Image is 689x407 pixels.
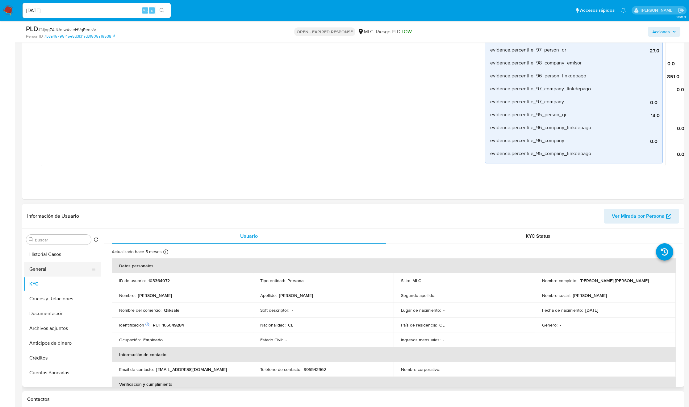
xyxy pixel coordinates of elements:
[138,293,172,298] p: [PERSON_NAME]
[119,307,161,313] p: Nombre del comercio :
[94,237,98,244] button: Volver al orden por defecto
[153,322,184,328] p: RUT 165049284
[401,293,435,298] p: Segundo apellido :
[542,307,583,313] p: Fecha de nacimiento :
[24,321,101,336] button: Archivos adjuntos
[29,237,34,242] button: Buscar
[119,322,150,328] p: Identificación :
[358,28,374,35] div: MLC
[443,307,445,313] p: -
[286,337,287,343] p: -
[621,8,626,13] a: Notificaciones
[443,367,444,372] p: -
[560,322,561,328] p: -
[292,307,293,313] p: -
[119,367,154,372] p: Email de contacto :
[240,232,258,240] span: Usuario
[112,377,676,392] th: Verificación y cumplimiento
[24,291,101,306] button: Cruces y Relaciones
[260,278,285,283] p: Tipo entidad :
[542,293,570,298] p: Nombre social :
[443,337,444,343] p: -
[112,249,162,255] p: Actualizado hace 5 meses
[27,213,79,219] h1: Información de Usuario
[304,367,326,372] p: 995543962
[26,34,43,39] b: Person ID
[401,367,440,372] p: Nombre corporativo :
[112,347,676,362] th: Información de contacto
[580,278,649,283] p: [PERSON_NAME] [PERSON_NAME]
[24,277,101,291] button: KYC
[24,336,101,351] button: Anticipos de dinero
[119,293,136,298] p: Nombre :
[24,365,101,380] button: Cuentas Bancarias
[44,34,115,39] a: 7b3a45795f45e5d3f31ad31505a16538
[376,28,412,35] span: Riesgo PLD:
[143,337,163,343] p: Empleado
[438,293,439,298] p: -
[585,307,598,313] p: [DATE]
[401,278,410,283] p: Sitio :
[542,322,557,328] p: Género :
[27,396,679,402] h1: Contactos
[412,278,421,283] p: MLC
[260,322,286,328] p: Nacionalidad :
[156,6,168,15] button: search-icon
[402,28,412,35] span: LOW
[148,278,170,283] p: 103364072
[119,337,141,343] p: Ocupación :
[294,27,355,36] p: OPEN - EXPIRED RESPONSE
[573,293,607,298] p: [PERSON_NAME]
[24,247,101,262] button: Historial Casos
[439,322,445,328] p: CL
[287,278,304,283] p: Persona
[260,337,283,343] p: Estado Civil :
[112,258,676,273] th: Datos personales
[26,24,38,34] b: PLD
[580,7,615,14] span: Accesos rápidos
[35,237,89,243] input: Buscar
[648,27,680,37] button: Acciones
[542,278,577,283] p: Nombre completo :
[156,367,227,372] p: [EMAIL_ADDRESS][DOMAIN_NAME]
[652,27,670,37] span: Acciones
[260,367,301,372] p: Teléfono de contacto :
[24,262,96,277] button: General
[401,307,441,313] p: Lugar de nacimiento :
[604,209,679,224] button: Ver Mirada por Persona
[143,7,148,13] span: Alt
[24,306,101,321] button: Documentación
[151,7,153,13] span: s
[279,293,313,298] p: [PERSON_NAME]
[612,209,665,224] span: Ver Mirada por Persona
[119,278,146,283] p: ID de usuario :
[288,322,293,328] p: CL
[676,14,686,19] span: 3.160.0
[526,232,550,240] span: KYC Status
[260,293,277,298] p: Apellido :
[24,351,101,365] button: Créditos
[678,7,684,14] a: Salir
[401,337,441,343] p: Ingresos mensuales :
[164,307,179,313] p: Qliksale
[260,307,289,313] p: Soft descriptor :
[23,6,171,14] input: Buscar usuario o caso...
[641,7,676,13] p: nicolas.luzardo@mercadolibre.com
[24,380,101,395] button: Datos Modificados
[38,27,96,33] span: # Njog7AJUetwAvieHVqPeorzV
[401,322,437,328] p: País de residencia :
